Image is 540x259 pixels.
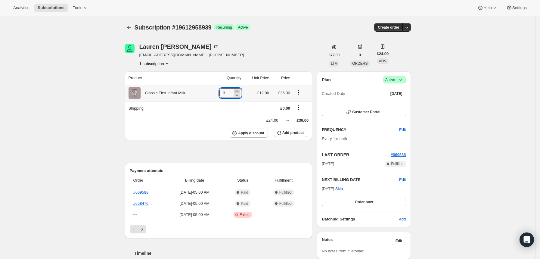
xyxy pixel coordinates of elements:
[225,177,260,183] span: Status
[374,23,403,32] button: Create order
[230,129,268,138] button: Apply discount
[133,201,149,206] a: #658476
[391,152,406,158] button: #669588
[396,239,402,243] span: Edit
[329,53,340,58] span: £72.00
[280,106,290,111] span: £0.00
[332,184,346,194] button: Skip
[125,23,133,32] button: Subscriptions
[240,212,250,217] span: Failed
[167,212,222,218] span: [DATE] · 05:00 AM
[322,237,392,245] h3: Notes
[266,117,278,123] div: £24.00
[294,104,303,111] button: Shipping actions
[331,61,337,66] span: LTV
[322,177,399,183] h2: NEXT BILLING DATE
[130,168,308,174] h2: Payment attempts
[216,25,232,30] span: Recurring
[474,4,501,12] button: Help
[352,61,368,66] span: ORDERS
[325,51,343,59] button: £72.00
[257,91,269,95] span: £12.00
[125,44,135,53] span: Lauren Phillips
[396,125,409,135] button: Edit
[322,77,331,83] h2: Plan
[69,4,92,12] button: Tools
[322,216,399,222] h6: Batching Settings
[296,118,309,123] span: £36.00
[278,91,290,95] span: £36.00
[241,201,248,206] span: Paid
[238,131,264,136] span: Apply discount
[390,91,402,96] span: [DATE]
[322,198,406,206] button: Order now
[512,5,527,10] span: Settings
[130,225,308,233] nav: Pagination
[399,177,406,183] button: Edit
[167,189,222,195] span: [DATE] · 05:00 AM
[167,177,222,183] span: Billing date
[135,24,212,31] span: Subscription #19612958939
[503,4,530,12] button: Settings
[282,130,304,135] span: Add product
[395,214,409,224] button: Add
[167,201,222,207] span: [DATE] · 05:00 AM
[387,89,406,98] button: [DATE]
[352,110,380,114] span: Customer Portal
[335,186,343,192] span: Skip
[138,225,146,233] button: Next
[38,5,64,10] span: Subscriptions
[359,53,361,58] span: 3
[209,71,243,85] th: Quantity
[130,174,166,187] th: Order
[322,108,406,116] button: Customer Portal
[13,5,29,10] span: Analytics
[378,25,399,30] span: Create order
[34,4,68,12] button: Subscriptions
[355,51,365,59] button: 3
[377,51,389,57] span: £24.00
[125,101,209,115] th: Shipping
[322,186,343,191] span: [DATE] ·
[139,52,244,58] span: [EMAIL_ADDRESS][DOMAIN_NAME] · [PHONE_NUMBER]
[399,216,406,222] span: Add
[135,250,312,256] h2: Timeline
[391,152,406,157] a: #669588
[322,91,345,97] span: Created Date
[243,71,271,85] th: Unit Price
[355,200,373,204] span: Order now
[322,152,391,158] h2: LAST ORDER
[391,161,403,166] span: Fulfilled
[322,136,347,141] span: Every 1 month
[274,129,307,137] button: Add product
[279,201,292,206] span: Fulfilled
[241,190,248,195] span: Paid
[263,177,304,183] span: Fulfillment
[399,127,406,133] span: Edit
[129,87,141,99] img: product img
[279,190,292,195] span: Fulfilled
[392,237,406,245] button: Edit
[271,71,292,85] th: Price
[141,90,185,96] div: Classic First Infant Milk
[10,4,33,12] button: Analytics
[133,190,149,195] a: #669588
[379,59,386,63] span: AOV
[483,5,492,10] span: Help
[238,25,248,30] span: Active
[322,127,399,133] h2: FREQUENCY
[520,232,534,247] div: Open Intercom Messenger
[322,249,364,253] span: No notes from customer
[322,161,334,167] span: [DATE]
[139,61,170,67] button: Product actions
[294,89,303,96] button: Product actions
[133,212,137,217] span: ---
[125,71,209,85] th: Product
[73,5,82,10] span: Tools
[285,117,289,123] div: →
[385,77,404,83] span: Active
[139,44,219,50] div: Lauren [PERSON_NAME]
